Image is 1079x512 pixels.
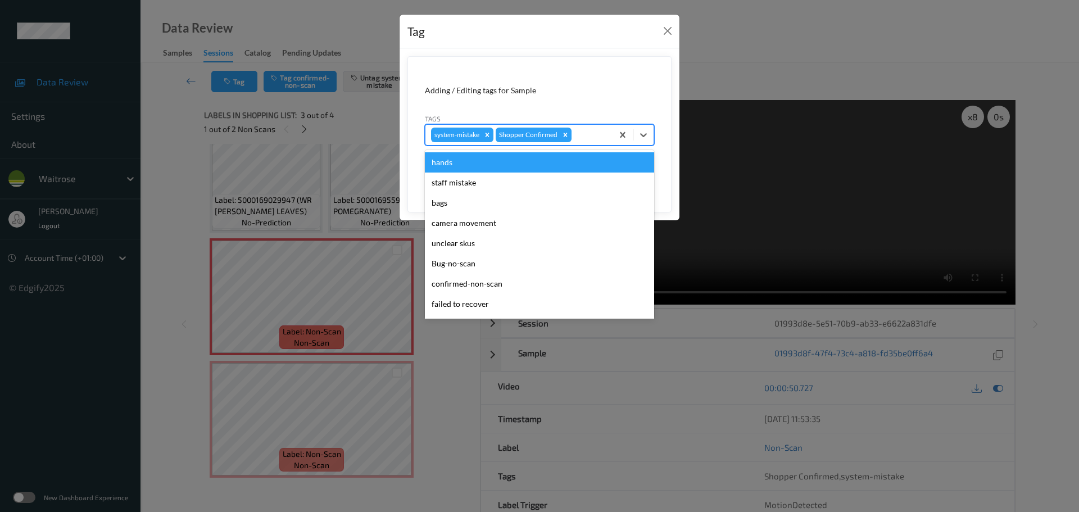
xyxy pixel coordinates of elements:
[425,85,654,96] div: Adding / Editing tags for Sample
[425,193,654,213] div: bags
[425,213,654,233] div: camera movement
[496,128,559,142] div: Shopper Confirmed
[425,233,654,253] div: unclear skus
[425,253,654,274] div: Bug-no-scan
[559,128,572,142] div: Remove Shopper Confirmed
[425,274,654,294] div: confirmed-non-scan
[425,314,654,334] div: product recovered
[425,152,654,173] div: hands
[425,114,441,124] label: Tags
[481,128,493,142] div: Remove system-mistake
[407,22,425,40] div: Tag
[660,23,675,39] button: Close
[425,294,654,314] div: failed to recover
[425,173,654,193] div: staff mistake
[431,128,481,142] div: system-mistake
